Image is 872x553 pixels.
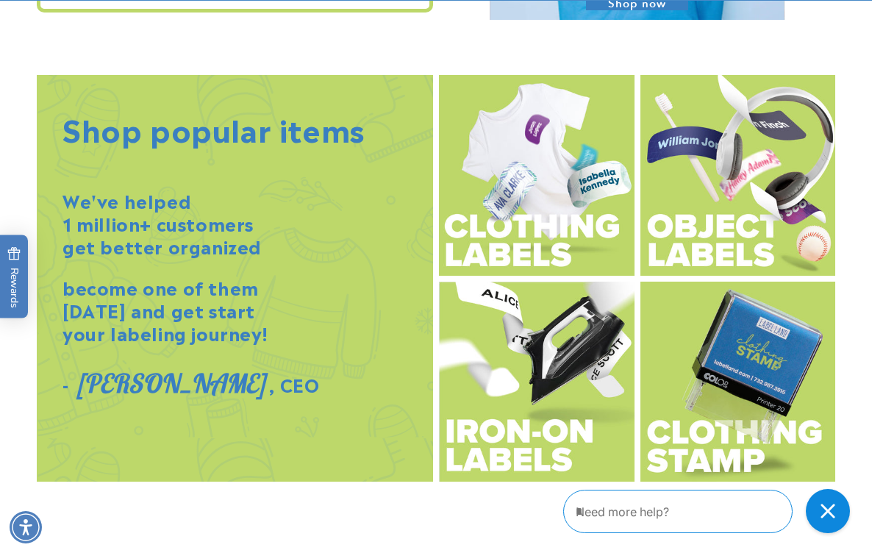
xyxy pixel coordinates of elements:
[10,511,42,543] div: Accessibility Menu
[269,371,319,397] strong: , CEO
[640,282,836,482] img: Clothing stamp options
[62,274,268,398] strong: become one of them [DATE] and get start your labeling journey! -
[563,484,857,538] iframe: Gorgias Floating Chat
[12,435,186,479] iframe: Sign Up via Text for Offers
[76,367,265,399] strong: [PERSON_NAME]
[62,187,262,259] strong: We've helped 1 million+ customers get better organized
[7,247,21,308] span: Rewards
[439,75,635,275] img: Clothing label options
[439,282,635,482] img: Iron on label options
[640,75,836,275] img: Objects label options
[62,109,365,147] h2: Shop popular items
